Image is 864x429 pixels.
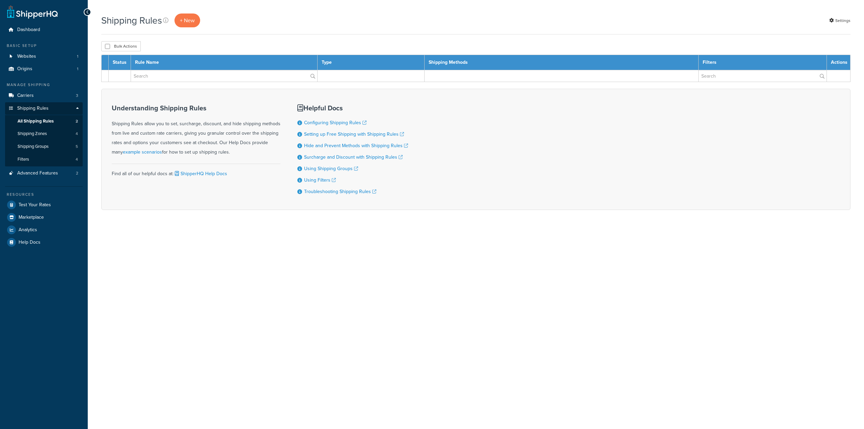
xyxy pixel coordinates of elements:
[5,236,83,248] a: Help Docs
[5,50,83,63] a: Websites 1
[18,157,29,162] span: Filters
[76,170,78,176] span: 2
[5,128,83,140] a: Shipping Zones 4
[5,89,83,102] li: Carriers
[173,170,227,177] a: ShipperHQ Help Docs
[7,5,58,19] a: ShipperHQ Home
[5,115,83,128] li: All Shipping Rules
[17,54,36,59] span: Websites
[5,199,83,211] a: Test Your Rates
[5,63,83,75] li: Origins
[19,240,40,245] span: Help Docs
[5,153,83,166] li: Filters
[304,165,358,172] a: Using Shipping Groups
[19,215,44,220] span: Marketplace
[180,17,195,24] span: + New
[101,14,162,27] h1: Shipping Rules
[5,24,83,36] a: Dashboard
[699,70,827,82] input: Search
[17,106,49,111] span: Shipping Rules
[19,202,51,208] span: Test Your Rates
[19,227,37,233] span: Analytics
[131,55,318,70] th: Rule Name
[698,55,827,70] th: Filters
[5,211,83,223] a: Marketplace
[5,82,83,88] div: Manage Shipping
[5,115,83,128] a: All Shipping Rules 2
[5,167,83,180] li: Advanced Features
[18,118,54,124] span: All Shipping Rules
[304,154,403,161] a: Surcharge and Discount with Shipping Rules
[76,157,78,162] span: 4
[5,224,83,236] a: Analytics
[297,104,408,112] h3: Helpful Docs
[76,118,78,124] span: 2
[5,43,83,49] div: Basic Setup
[5,63,83,75] a: Origins 1
[174,14,200,27] a: + New
[304,188,376,195] a: Troubleshooting Shipping Rules
[76,131,78,137] span: 4
[5,89,83,102] a: Carriers 3
[18,131,47,137] span: Shipping Zones
[18,144,49,150] span: Shipping Groups
[5,128,83,140] li: Shipping Zones
[101,41,141,51] button: Bulk Actions
[829,16,850,25] a: Settings
[5,153,83,166] a: Filters 4
[5,102,83,166] li: Shipping Rules
[17,66,32,72] span: Origins
[827,55,850,70] th: Actions
[304,119,367,126] a: Configuring Shipping Rules
[5,140,83,153] li: Shipping Groups
[76,144,78,150] span: 5
[112,164,280,179] div: Find all of our helpful docs at:
[317,55,424,70] th: Type
[77,54,78,59] span: 1
[17,93,34,99] span: Carriers
[5,102,83,115] a: Shipping Rules
[5,50,83,63] li: Websites
[304,131,404,138] a: Setting up Free Shipping with Shipping Rules
[5,140,83,153] a: Shipping Groups 5
[17,170,58,176] span: Advanced Features
[123,149,162,156] a: example scenarios
[77,66,78,72] span: 1
[76,93,78,99] span: 3
[131,70,317,82] input: Search
[17,27,40,33] span: Dashboard
[112,104,280,112] h3: Understanding Shipping Rules
[109,55,131,70] th: Status
[5,192,83,197] div: Resources
[5,167,83,180] a: Advanced Features 2
[304,142,408,149] a: Hide and Prevent Methods with Shipping Rules
[424,55,698,70] th: Shipping Methods
[112,104,280,157] div: Shipping Rules allow you to set, surcharge, discount, and hide shipping methods from live and cus...
[304,177,336,184] a: Using Filters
